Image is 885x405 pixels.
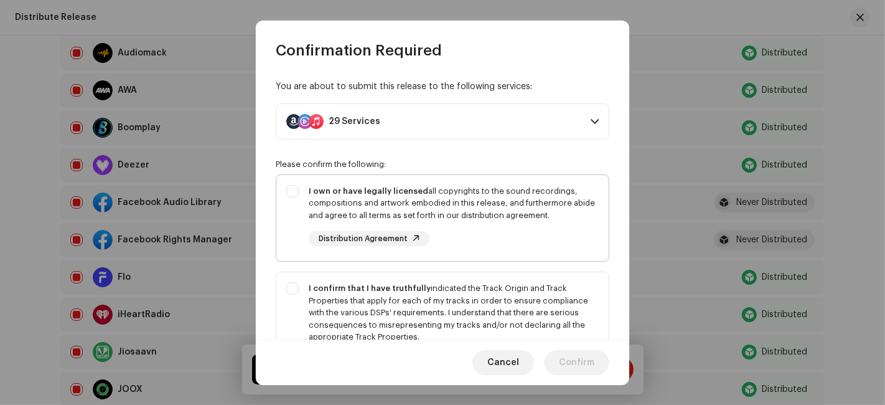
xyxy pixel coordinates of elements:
div: indicated the Track Origin and Track Properties that apply for each of my tracks in order to ensu... [309,282,599,343]
div: You are about to submit this release to the following services: [276,80,609,93]
p-accordion-header: 29 Services [276,103,609,140]
span: Distribution Agreement [319,235,408,243]
div: all copyrights to the sound recordings, compositions and artwork embodied in this release, and fu... [309,185,599,222]
div: 29 Services [329,117,380,126]
div: Please confirm the following: [276,160,609,169]
span: Cancel [487,350,519,375]
p-togglebutton: I confirm that I have truthfullyindicated the Track Origin and Track Properties that apply for ea... [276,272,609,384]
span: Confirmation Required [276,40,442,60]
button: Confirm [544,350,609,375]
p-togglebutton: I own or have legally licensedall copyrights to the sound recordings, compositions and artwork em... [276,174,609,262]
span: Confirm [559,350,594,375]
button: Cancel [472,350,534,375]
strong: I own or have legally licensed [309,187,428,195]
strong: I confirm that I have truthfully [309,284,431,292]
